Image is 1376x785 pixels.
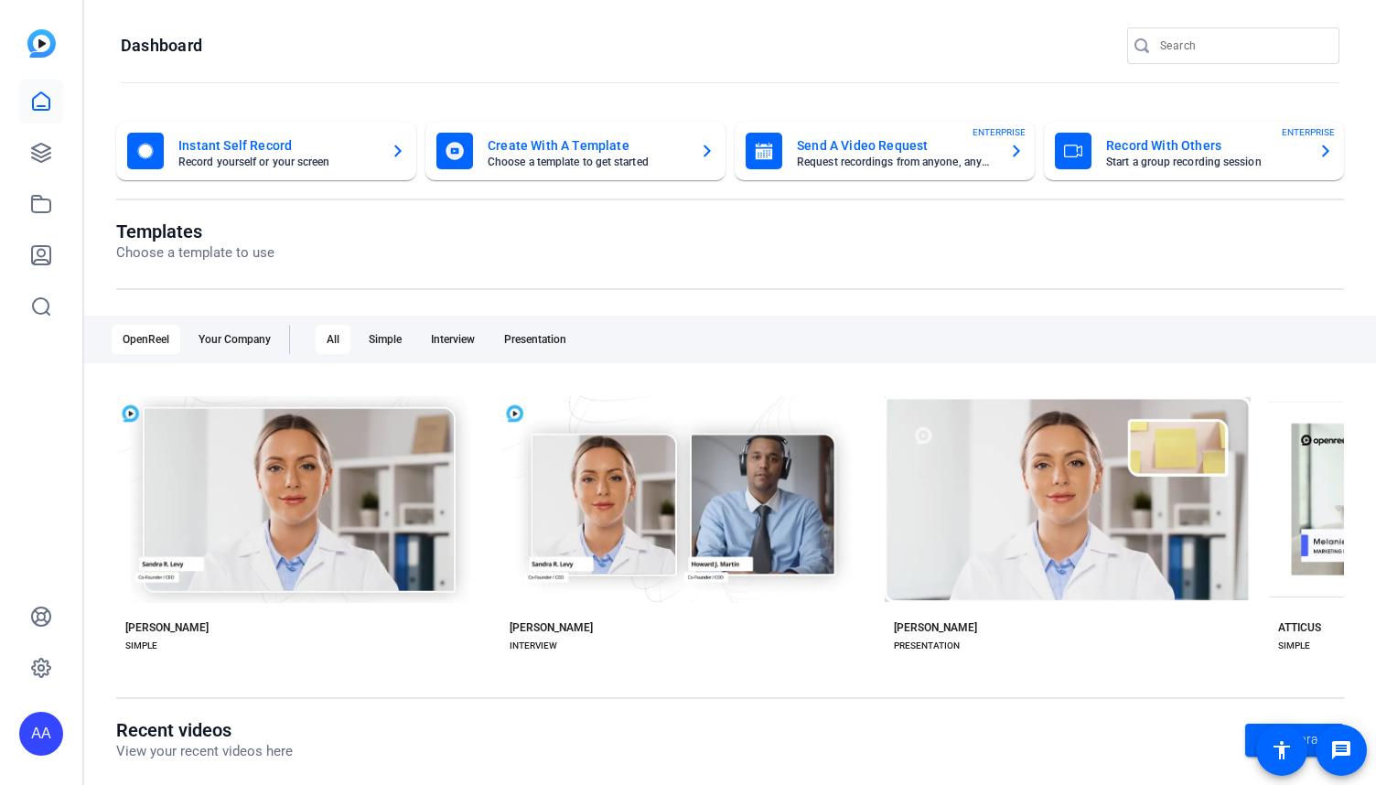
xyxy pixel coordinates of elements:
[510,639,557,653] div: INTERVIEW
[797,134,994,156] mat-card-title: Send A Video Request
[493,325,577,354] div: Presentation
[1044,122,1344,180] button: Record With OthersStart a group recording sessionENTERPRISE
[1278,620,1321,635] div: ATTICUS
[121,35,202,57] h1: Dashboard
[797,156,994,167] mat-card-subtitle: Request recordings from anyone, anywhere
[116,719,293,741] h1: Recent videos
[1330,739,1352,761] mat-icon: message
[316,325,350,354] div: All
[420,325,486,354] div: Interview
[19,712,63,756] div: AA
[973,125,1026,139] span: ENTERPRISE
[425,122,726,180] button: Create With A TemplateChoose a template to get started
[125,620,209,635] div: [PERSON_NAME]
[488,134,685,156] mat-card-title: Create With A Template
[125,639,157,653] div: SIMPLE
[116,122,416,180] button: Instant Self RecordRecord yourself or your screen
[1160,35,1325,57] input: Search
[1106,156,1304,167] mat-card-subtitle: Start a group recording session
[735,122,1035,180] button: Send A Video RequestRequest recordings from anyone, anywhereENTERPRISE
[188,325,282,354] div: Your Company
[116,242,274,263] p: Choose a template to use
[358,325,413,354] div: Simple
[112,325,180,354] div: OpenReel
[1245,724,1344,757] a: Go to library
[510,620,593,635] div: [PERSON_NAME]
[1106,134,1304,156] mat-card-title: Record With Others
[894,639,960,653] div: PRESENTATION
[1282,125,1335,139] span: ENTERPRISE
[116,741,293,762] p: View your recent videos here
[894,620,977,635] div: [PERSON_NAME]
[116,220,274,242] h1: Templates
[488,156,685,167] mat-card-subtitle: Choose a template to get started
[27,29,56,58] img: blue-gradient.svg
[1271,739,1293,761] mat-icon: accessibility
[178,156,376,167] mat-card-subtitle: Record yourself or your screen
[1278,639,1310,653] div: SIMPLE
[178,134,376,156] mat-card-title: Instant Self Record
